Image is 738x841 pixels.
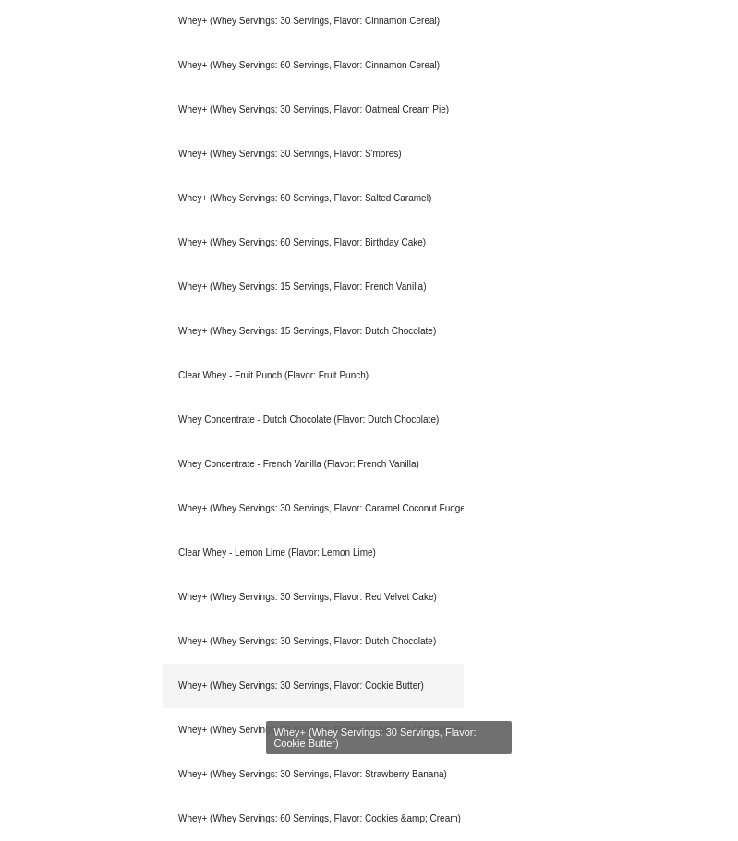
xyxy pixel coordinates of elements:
div: Whey+ (Whey Servings: 30 Servings, Flavor: Strawberry Cheesecake) [163,708,464,752]
div: Clear Whey - Lemon Lime (Flavor: Lemon Lime) [163,531,464,575]
div: Whey+ (Whey Servings: 30 Servings, Flavor: Red Velvet Cake) [163,575,464,619]
div: Whey+ (Whey Servings: 30 Servings, Flavor: Caramel Coconut Fudge Cookie) [163,487,464,531]
div: Whey+ (Whey Servings: 30 Servings, Flavor: Dutch Chocolate) [163,619,464,664]
div: Whey Concentrate - French Vanilla (Flavor: French Vanilla) [163,442,464,487]
div: Whey+ (Whey Servings: 30 Servings, Flavor: S'mores) [163,132,464,176]
div: Whey Concentrate - Dutch Chocolate (Flavor: Dutch Chocolate) [163,398,464,442]
div: Whey+ (Whey Servings: 30 Servings, Flavor: Cookie Butter) [163,664,464,708]
div: Whey+ (Whey Servings: 60 Servings, Flavor: Salted Caramel) [163,176,464,221]
div: Whey+ (Whey Servings: 30 Servings, Flavor: Oatmeal Cream Pie) [163,88,464,132]
div: Whey+ (Whey Servings: 30 Servings, Flavor: Strawberry Banana) [163,752,464,797]
div: Whey+ (Whey Servings: 60 Servings, Flavor: Birthday Cake) [163,221,464,265]
div: Whey+ (Whey Servings: 15 Servings, Flavor: French Vanilla) [163,265,464,309]
div: Whey+ (Whey Servings: 60 Servings, Flavor: Cookies &amp; Cream) [163,797,464,841]
div: Whey+ (Whey Servings: 60 Servings, Flavor: Cinnamon Cereal) [163,43,464,88]
div: Whey+ (Whey Servings: 15 Servings, Flavor: Dutch Chocolate) [163,309,464,354]
div: Clear Whey - Fruit Punch (Flavor: Fruit Punch) [163,354,464,398]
